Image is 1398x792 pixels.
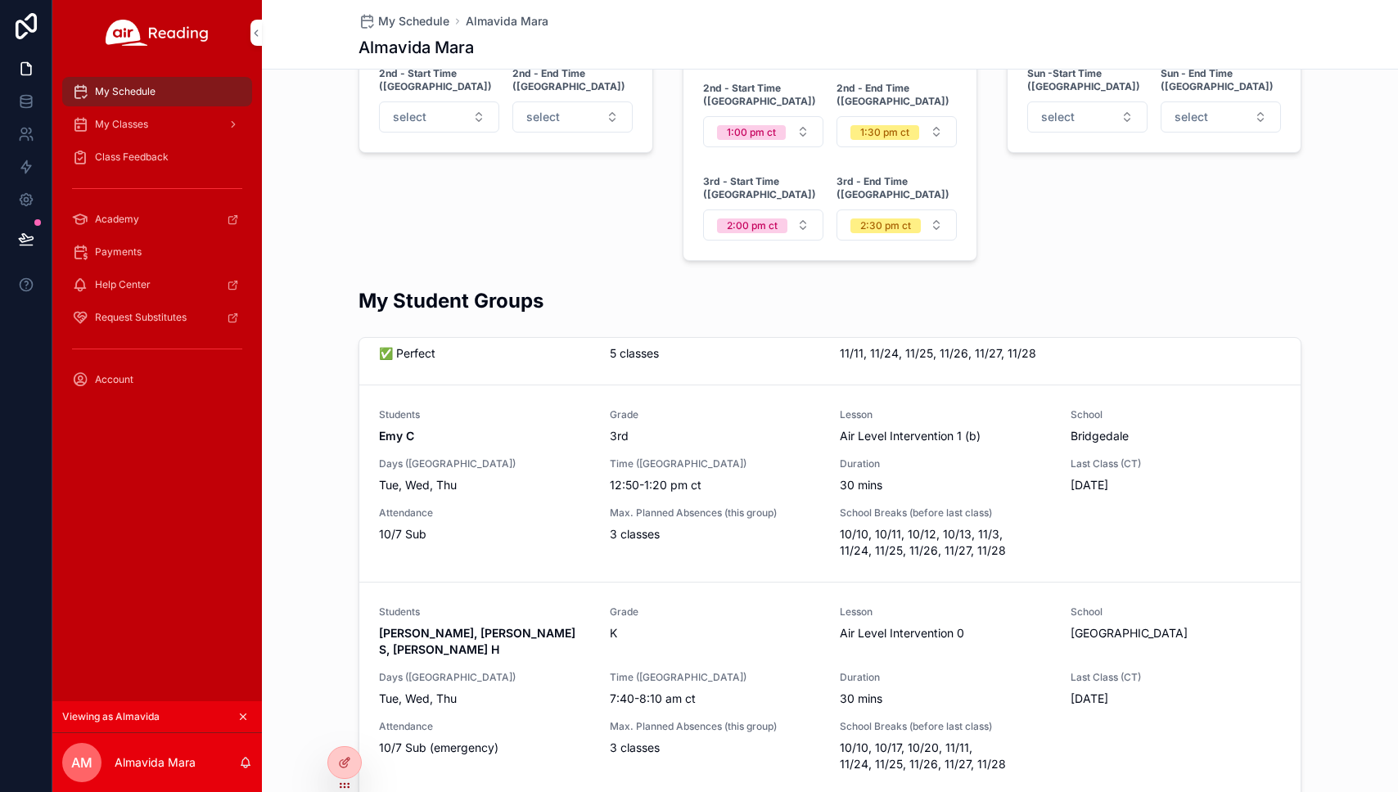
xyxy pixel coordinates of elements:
span: Attendance [379,720,590,733]
button: Select Button [1027,101,1148,133]
span: Students [379,408,590,421]
span: Viewing as Almavida [62,710,160,723]
span: 3rd [610,428,821,444]
span: School [1071,605,1282,619]
strong: 2nd - End Time ([GEOGRAPHIC_DATA]) [512,67,633,93]
span: Tue, Wed, Thu [379,477,590,493]
span: Students [379,605,590,619]
button: Select Button [379,101,499,133]
strong: 2nd - Start Time ([GEOGRAPHIC_DATA]) [703,82,823,108]
span: 5 classes [610,345,821,362]
span: Last Class (CT) [1071,457,1282,470]
span: Account [95,373,133,386]
span: [DATE] [1071,691,1282,707]
strong: Sun -Start Time ([GEOGRAPHIC_DATA]) [1027,67,1148,93]
strong: 2nd - Start Time ([GEOGRAPHIC_DATA]) [379,67,499,93]
button: Select Button [703,209,823,241]
a: Class Feedback [62,142,252,172]
button: Select Button [837,209,957,241]
strong: [PERSON_NAME], [PERSON_NAME] S, [PERSON_NAME] H [379,626,579,656]
span: Time ([GEOGRAPHIC_DATA]) [610,671,821,684]
a: My Schedule [359,13,449,29]
button: Select Button [512,101,633,133]
span: My Schedule [95,85,156,98]
h1: Almavida Mara [359,36,474,59]
span: Duration [840,671,1051,684]
strong: 3rd - End Time ([GEOGRAPHIC_DATA]) [837,175,957,201]
span: 3 classes [610,740,821,756]
span: select [393,109,426,125]
div: scrollable content [52,65,262,416]
span: Request Substitutes [95,311,187,324]
span: My Schedule [378,13,449,29]
div: 2:30 pm ct [860,218,911,233]
span: select [526,109,560,125]
span: Air Level Intervention 0 [840,625,1051,641]
span: 3 classes [610,526,821,542]
strong: 2nd - End Time ([GEOGRAPHIC_DATA]) [837,82,957,108]
div: 1:30 pm ct [860,125,909,140]
span: Max. Planned Absences (this group) [610,506,821,520]
span: 10/10, 10/11, 10/12, 10/13, 11/3, 11/24, 11/25, 11/26, 11/27, 11/28 [840,526,1051,559]
span: AM [71,753,92,772]
a: Account [62,365,252,394]
div: 1:00 pm ct [727,125,776,140]
span: Grade [610,408,821,421]
span: 10/7 Sub [379,526,590,542]
span: School Breaks (before last class) [840,506,1051,520]
span: Lesson [840,408,1051,421]
span: School Breaks (before last class) [840,720,1051,733]
span: K [610,625,821,641]
span: Duration [840,457,1051,470]
span: Air Level Intervention 1 (b) [840,428,1051,444]
span: Help Center [95,278,151,291]
span: 30 mins [840,691,1051,707]
span: ✅ Perfect [379,345,590,362]
p: Almavida Mara [115,754,196,771]
button: Select Button [837,116,957,147]
span: Attendance [379,506,590,520]
a: My Classes [62,110,252,139]
span: Grade [610,605,821,619]
button: Select Button [703,116,823,147]
span: Days ([GEOGRAPHIC_DATA]) [379,671,590,684]
span: Payments [95,245,142,259]
a: My Schedule [62,77,252,106]
span: 10/7 Sub (emergency) [379,740,590,756]
span: select [1041,109,1075,125]
span: [DATE] [1071,477,1282,493]
span: 10/10, 10/17, 10/20, 11/11, 11/24, 11/25, 11/26, 11/27, 11/28 [840,740,1051,772]
span: Time ([GEOGRAPHIC_DATA]) [610,457,821,470]
h2: My Student Groups [359,287,543,314]
span: Class Feedback [95,151,169,164]
a: Request Substitutes [62,303,252,332]
span: Lesson [840,605,1051,619]
a: Help Center [62,270,252,299]
span: 30 mins [840,477,1051,493]
div: 2:00 pm ct [727,218,778,233]
span: 11/11, 11/24, 11/25, 11/26, 11/27, 11/28 [840,345,1051,362]
button: Select Button [1161,101,1281,133]
span: select [1175,109,1208,125]
span: Last Class (CT) [1071,671,1282,684]
strong: Sun - End Time ([GEOGRAPHIC_DATA]) [1161,67,1281,93]
span: 7:40-8:10 am ct [610,691,821,707]
span: My Classes [95,118,148,131]
span: Academy [95,213,139,226]
span: 12:50-1:20 pm ct [610,477,821,493]
span: [GEOGRAPHIC_DATA] [1071,625,1282,641]
span: Bridgedale [1071,428,1282,444]
span: Days ([GEOGRAPHIC_DATA]) [379,457,590,470]
span: Tue, Wed, Thu [379,691,590,707]
img: App logo [106,20,209,46]
a: Academy [62,205,252,234]
span: School [1071,408,1282,421]
strong: Emy C [379,429,414,443]
span: Max. Planned Absences (this group) [610,720,821,733]
strong: 3rd - Start Time ([GEOGRAPHIC_DATA]) [703,175,823,201]
a: Payments [62,237,252,267]
a: Almavida Mara [466,13,548,29]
